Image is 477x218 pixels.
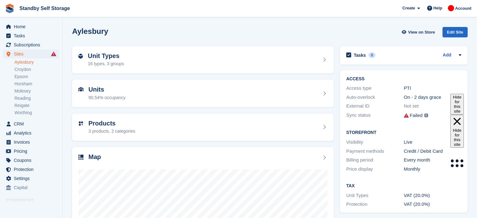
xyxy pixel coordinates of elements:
[72,46,334,74] a: Unit Types 16 types, 3 groups
[404,85,462,92] div: PTI
[88,86,125,93] h2: Units
[346,139,404,146] div: Visibility
[3,50,59,58] a: menu
[404,103,462,110] div: Not set
[346,112,404,120] div: Sync status
[5,4,14,13] img: stora-icon-8386f47178a22dfd0bd8f6a31ec36ba5ce8667c1dd55bd0f319d3a0aa187defe.svg
[346,130,461,135] h2: Storefront
[72,80,334,107] a: Units 90.54% occupancy
[14,183,51,192] span: Capital
[3,138,59,146] a: menu
[88,52,124,60] h2: Unit Types
[408,29,435,35] span: View on Store
[88,120,135,127] h2: Products
[51,51,56,56] i: Smart entry sync failures have occurred
[6,197,62,204] span: Storefront
[424,114,428,117] img: icon-info-grey-7440780725fd019a000dd9b08b2336e03edf1995a4989e88bcd33f0948082b44.svg
[14,50,51,58] span: Sites
[72,27,108,35] h2: Aylesbury
[14,147,51,156] span: Pricing
[78,121,83,126] img: custom-product-icn-752c56ca05d30b4aa98f6f15887a0e09747e85b44ffffa43cff429088544963d.svg
[78,87,83,92] img: unit-icn-7be61d7bf1b0ce9d3e12c5938cc71ed9869f7b940bace4675aadf7bd6d80202e.svg
[88,128,135,135] div: 3 products, 2 categories
[404,192,462,199] div: VAT (20.0%)
[443,27,468,37] div: Edit Site
[3,120,59,128] a: menu
[14,95,59,101] a: Reading
[404,148,462,155] div: Credit / Debit Card
[14,165,51,174] span: Protection
[346,166,404,173] div: Price display
[14,129,51,137] span: Analytics
[14,110,59,116] a: Worthing
[346,201,404,208] div: Protection
[14,81,59,87] a: Horsham
[14,103,59,109] a: Reigate
[3,147,59,156] a: menu
[404,157,462,164] div: Every month
[354,52,366,58] h2: Tasks
[14,74,59,80] a: Epsom
[401,27,437,37] a: View on Store
[346,183,461,189] h2: Tax
[368,52,376,58] div: 0
[3,174,59,183] a: menu
[346,148,404,155] div: Payment methods
[448,5,454,11] img: Aaron Winter
[14,59,59,65] a: Aylesbury
[346,192,404,199] div: Unit Types
[404,94,462,101] div: On - 2 days grace
[14,66,59,72] a: Croydon
[404,166,462,173] div: Monthly
[443,27,468,40] a: Edit Site
[404,201,462,208] div: VAT (20.0%)
[14,88,59,94] a: Molesey
[3,183,59,192] a: menu
[72,114,334,141] a: Products 3 products, 2 categories
[3,40,59,49] a: menu
[88,61,124,67] div: 16 types, 3 groups
[346,77,461,82] h2: ACCESS
[78,54,83,59] img: unit-type-icn-2b2737a686de81e16bb02015468b77c625bbabd49415b5ef34ead5e3b44a266d.svg
[14,138,51,146] span: Invoices
[3,165,59,174] a: menu
[14,22,51,31] span: Home
[402,5,415,11] span: Create
[78,155,83,160] img: map-icn-33ee37083ee616e46c38cad1a60f524a97daa1e2b2c8c0bc3eb3415660979fc1.svg
[3,31,59,40] a: menu
[346,157,404,164] div: Billing period
[346,94,404,101] div: Auto-overlock
[455,5,471,12] span: Account
[443,52,451,59] a: Add
[410,112,423,119] div: Failed
[3,129,59,137] a: menu
[14,40,51,49] span: Subscriptions
[88,94,125,101] div: 90.54% occupancy
[14,174,51,183] span: Settings
[3,156,59,165] a: menu
[3,22,59,31] a: menu
[14,156,51,165] span: Coupons
[17,3,72,13] a: Standby Self Storage
[14,120,51,128] span: CRM
[14,31,51,40] span: Tasks
[346,103,404,110] div: External ID
[404,139,462,146] div: Live
[433,5,442,11] span: Help
[88,153,101,161] h2: Map
[346,85,404,92] div: Access type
